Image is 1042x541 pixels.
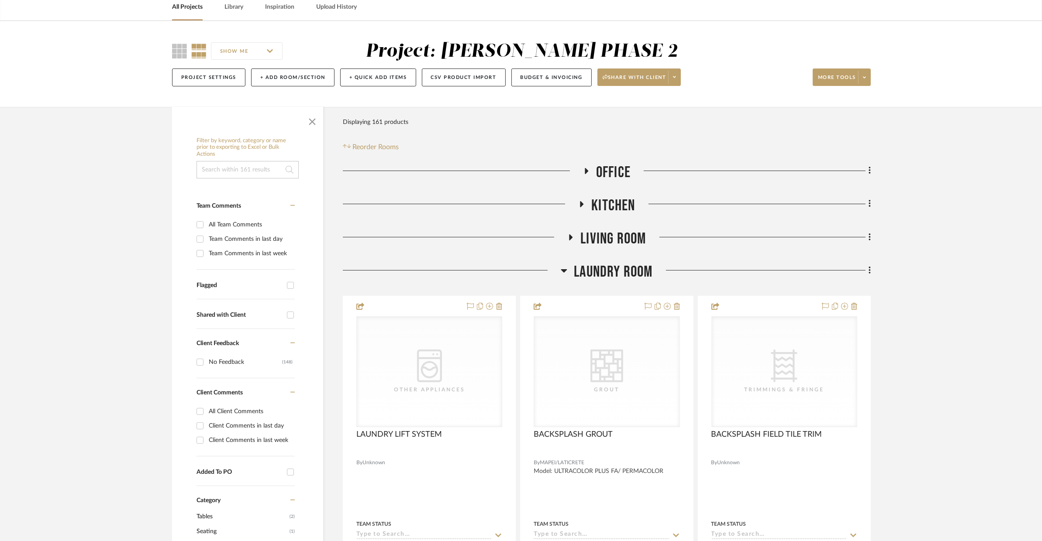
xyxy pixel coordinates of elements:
span: Seating [197,524,287,539]
span: Unknown [362,459,385,467]
div: All Team Comments [209,218,293,232]
span: BACKSPLASH FIELD TILE TRIM [711,430,822,439]
span: Office [596,163,631,182]
div: Added To PO [197,469,283,476]
span: More tools [818,74,856,87]
button: Close [304,111,321,129]
span: Reorder Rooms [353,142,399,152]
div: No Feedback [209,355,282,369]
button: + Quick Add Items [340,68,416,86]
span: Team Comments [197,203,241,209]
span: Kitchen [591,196,635,215]
a: Upload History [316,1,357,13]
button: Share with client [597,68,681,86]
input: Type to Search… [356,531,492,539]
span: MAPEI/LATICRETE [540,459,584,467]
div: Flagged [197,282,283,289]
h6: Filter by keyword, category or name prior to exporting to Excel or Bulk Actions [197,137,299,158]
span: (2) [290,510,295,524]
div: Team Comments in last day [209,232,293,246]
button: Project Settings [172,68,245,86]
input: Search within 161 results [197,161,299,178]
input: Type to Search… [711,531,847,539]
span: BACKSPLASH GROUT [534,430,613,439]
span: Unknown [718,459,740,467]
span: Tables [197,509,287,524]
span: By [356,459,362,467]
button: + Add Room/Section [251,68,335,86]
span: Share with client [603,74,666,87]
span: Client Feedback [197,340,239,346]
div: Grout [563,385,650,394]
span: (1) [290,524,295,538]
a: Inspiration [265,1,294,13]
button: Budget & Invoicing [511,68,592,86]
div: Team Comments in last week [209,247,293,260]
div: (148) [282,355,293,369]
span: Laundry Room [574,263,652,281]
div: Shared with Client [197,312,283,319]
div: Team Status [711,520,746,528]
div: Team Status [356,520,391,528]
div: Displaying 161 products [343,113,408,131]
a: Library [224,1,243,13]
span: Category [197,497,221,504]
button: More tools [813,68,871,86]
span: LAUNDRY LIFT SYSTEM [356,430,442,439]
div: Project: [PERSON_NAME] PHASE 2 [366,42,677,61]
div: Trimmings & Fringe [741,385,828,394]
div: Client Comments in last day [209,419,293,433]
span: Living Room [580,229,646,248]
span: By [534,459,540,467]
div: Team Status [534,520,569,528]
button: Reorder Rooms [343,142,399,152]
div: Client Comments in last week [209,433,293,447]
div: Other Appliances [386,385,473,394]
input: Type to Search… [534,531,669,539]
div: All Client Comments [209,404,293,418]
span: Client Comments [197,390,243,396]
span: By [711,459,718,467]
a: All Projects [172,1,203,13]
button: CSV Product Import [422,68,506,86]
